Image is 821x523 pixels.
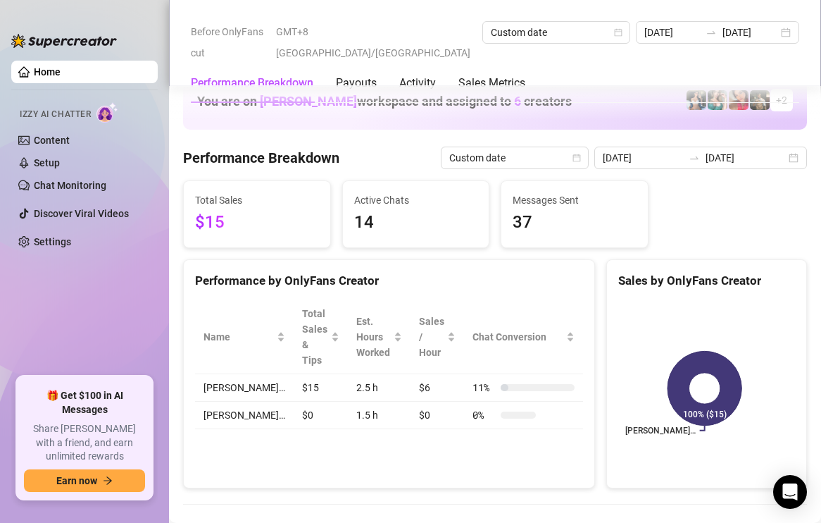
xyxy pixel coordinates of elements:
td: [PERSON_NAME]… [195,374,294,402]
th: Chat Conversion [464,300,583,374]
span: GMT+8 [GEOGRAPHIC_DATA]/[GEOGRAPHIC_DATA] [276,21,474,63]
span: 0 % [472,407,495,423]
span: Share [PERSON_NAME] with a friend, and earn unlimited rewards [24,422,145,464]
span: to [706,27,717,38]
a: Home [34,66,61,78]
span: Izzy AI Chatter [20,108,91,121]
div: Performance by OnlyFans Creator [195,271,583,290]
h4: Performance Breakdown [183,148,339,168]
a: Setup [34,157,60,168]
td: $0 [410,402,465,429]
a: Settings [34,236,71,247]
div: Sales Metrics [458,75,525,92]
td: $6 [410,374,465,402]
input: End date [706,150,786,166]
span: arrow-right [103,476,113,486]
img: logo-BBDzfeDw.svg [11,34,117,48]
input: Start date [644,25,700,40]
text: [PERSON_NAME]… [625,426,696,436]
input: End date [722,25,778,40]
span: 14 [354,209,478,236]
td: 1.5 h [348,402,410,429]
a: Discover Viral Videos [34,208,129,219]
a: Content [34,135,70,146]
span: swap-right [689,152,700,164]
td: 2.5 h [348,374,410,402]
span: 🎁 Get $100 in AI Messages [24,389,145,417]
th: Total Sales & Tips [294,300,348,374]
a: Chat Monitoring [34,180,106,191]
span: $15 [195,209,319,236]
th: Sales / Hour [410,300,465,374]
span: calendar [614,28,622,37]
span: Custom date [449,147,580,168]
div: Est. Hours Worked [356,314,391,360]
div: Performance Breakdown [191,75,313,92]
div: Sales by OnlyFans Creator [618,271,795,290]
div: Open Intercom Messenger [773,475,807,509]
div: Payouts [336,75,377,92]
span: Custom date [491,22,622,43]
th: Name [195,300,294,374]
span: swap-right [706,27,717,38]
span: Messages Sent [513,192,637,208]
span: to [689,152,700,164]
span: Chat Conversion [472,329,563,345]
span: 37 [513,209,637,236]
div: Activity [399,75,436,92]
span: Active Chats [354,192,478,208]
span: Earn now [56,475,97,486]
img: AI Chatter [96,102,118,123]
span: Sales / Hour [419,314,445,360]
span: 11 % [472,380,495,395]
input: Start date [603,150,683,166]
button: Earn nowarrow-right [24,469,145,492]
td: [PERSON_NAME]… [195,402,294,429]
span: Before OnlyFans cut [191,21,268,63]
span: Name [203,329,274,345]
span: Total Sales & Tips [302,306,328,368]
td: $0 [294,402,348,429]
span: Total Sales [195,192,319,208]
td: $15 [294,374,348,402]
span: calendar [572,154,581,162]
